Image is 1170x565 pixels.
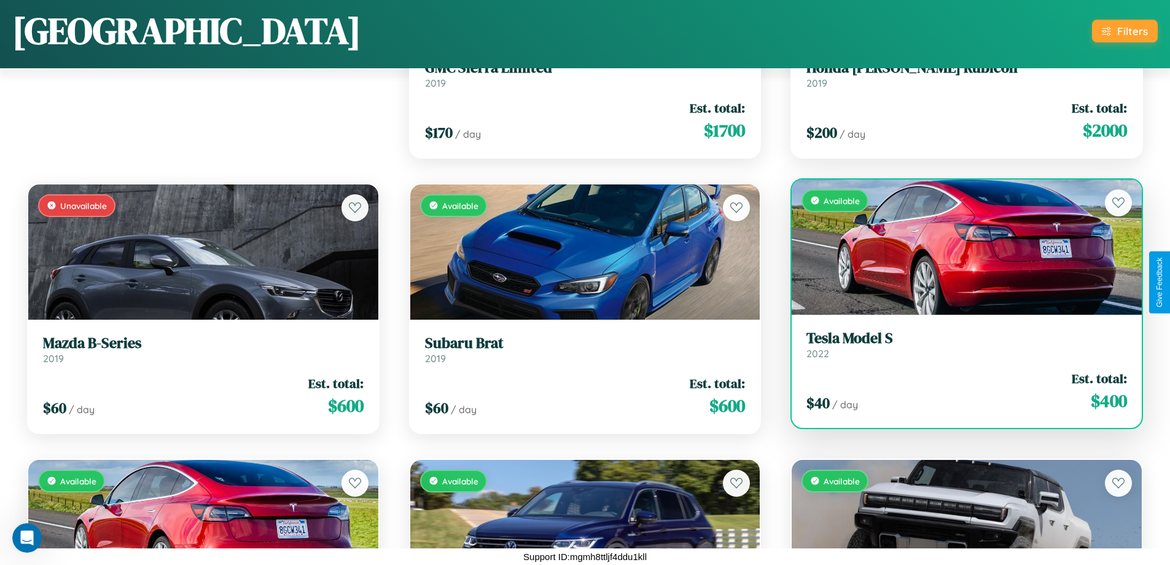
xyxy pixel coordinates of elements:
[1072,369,1127,387] span: Est. total:
[806,393,830,413] span: $ 40
[806,347,829,360] span: 2022
[455,128,481,140] span: / day
[328,393,364,418] span: $ 600
[806,77,827,89] span: 2019
[1117,25,1148,38] div: Filters
[690,374,745,392] span: Est. total:
[43,334,364,352] h3: Mazda B-Series
[43,398,66,418] span: $ 60
[308,374,364,392] span: Est. total:
[425,59,746,89] a: GMC Sierra Limited2019
[709,393,745,418] span: $ 600
[425,334,746,352] h3: Subaru Brat
[43,334,364,365] a: Mazda B-Series2019
[806,330,1127,360] a: Tesla Model S2022
[12,6,361,56] h1: [GEOGRAPHIC_DATA]
[840,128,865,140] span: / day
[1091,389,1127,413] span: $ 400
[60,476,96,486] span: Available
[806,330,1127,347] h3: Tesla Model S
[824,476,860,486] span: Available
[69,403,95,416] span: / day
[1072,99,1127,117] span: Est. total:
[704,118,745,143] span: $ 1700
[1092,20,1158,42] button: Filters
[425,77,446,89] span: 2019
[1083,118,1127,143] span: $ 2000
[60,200,107,211] span: Unavailable
[425,334,746,365] a: Subaru Brat2019
[442,200,478,211] span: Available
[451,403,477,416] span: / day
[832,398,858,411] span: / day
[442,476,478,486] span: Available
[12,523,42,553] iframe: Intercom live chat
[1155,258,1164,307] div: Give Feedback
[425,352,446,365] span: 2019
[806,59,1127,77] h3: Honda [PERSON_NAME] Rubicon
[690,99,745,117] span: Est. total:
[425,59,746,77] h3: GMC Sierra Limited
[806,59,1127,89] a: Honda [PERSON_NAME] Rubicon2019
[806,122,837,143] span: $ 200
[824,196,860,206] span: Available
[43,352,64,365] span: 2019
[425,398,448,418] span: $ 60
[425,122,453,143] span: $ 170
[523,548,647,565] p: Support ID: mgmh8ttljf4ddu1kll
